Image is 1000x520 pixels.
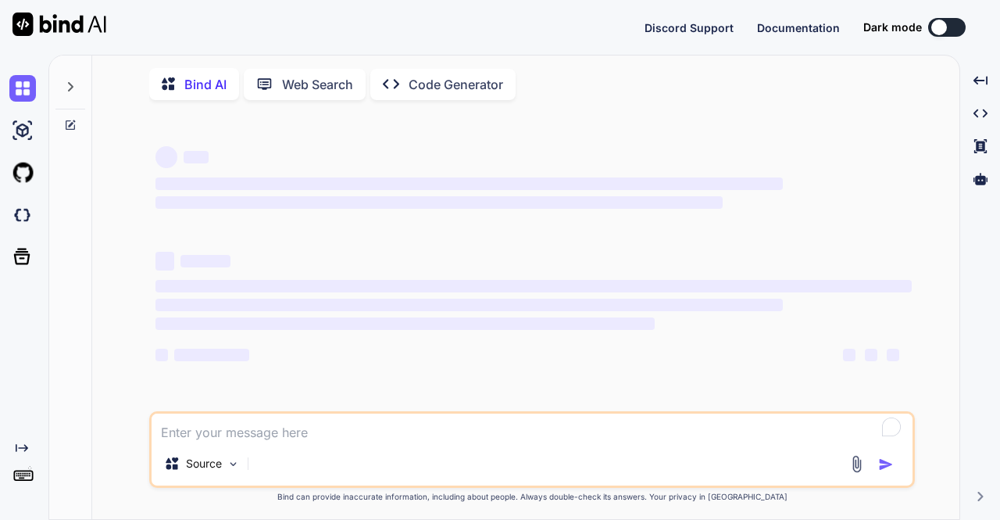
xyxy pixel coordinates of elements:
p: Bind AI [184,75,227,94]
span: ‌ [184,151,209,163]
span: ‌ [155,146,177,168]
img: darkCloudIdeIcon [9,202,36,228]
span: ‌ [155,349,168,361]
button: Discord Support [645,20,734,36]
img: chat [9,75,36,102]
span: ‌ [180,255,230,267]
span: ‌ [155,317,655,330]
textarea: To enrich screen reader interactions, please activate Accessibility in Grammarly extension settings [152,414,912,442]
p: Bind can provide inaccurate information, including about people. Always double-check its answers.... [149,491,915,503]
span: ‌ [155,178,783,190]
span: ‌ [155,196,723,209]
span: Documentation [757,21,840,34]
p: Source [186,456,222,472]
span: ‌ [155,280,912,292]
img: Pick Models [227,457,240,471]
span: Discord Support [645,21,734,34]
img: githubLight [9,160,36,186]
img: Bind AI [12,13,106,36]
span: ‌ [843,349,855,361]
span: ‌ [887,349,899,361]
span: ‌ [155,252,174,271]
img: attachment [848,455,866,473]
button: Documentation [757,20,840,36]
span: Dark mode [863,20,922,35]
img: ai-studio [9,117,36,144]
span: ‌ [174,349,249,361]
p: Web Search [282,75,353,94]
span: ‌ [155,299,783,311]
p: Code Generator [409,75,503,94]
img: icon [878,457,894,472]
span: ‌ [865,349,877,361]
